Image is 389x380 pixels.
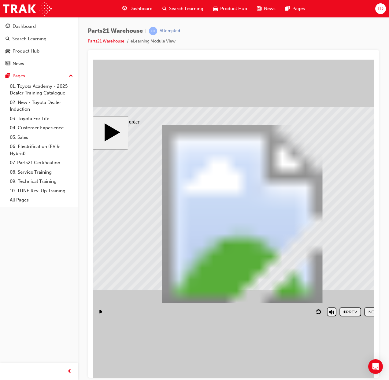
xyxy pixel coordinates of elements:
button: Pages [2,70,76,82]
span: learningRecordVerb_ATTEMPT-icon [149,27,157,35]
span: guage-icon [122,5,127,13]
span: pages-icon [285,5,290,13]
a: 04. Customer Experience [7,123,76,133]
a: 10. TUNE Rev-Up Training [7,186,76,196]
span: search-icon [6,36,10,42]
span: Parts21 Warehouse [88,28,143,35]
a: Dashboard [2,21,76,32]
span: Search Learning [169,5,203,12]
span: news-icon [6,61,10,67]
div: Pages [13,72,25,79]
span: Dashboard [129,5,153,12]
a: News [2,58,76,69]
span: car-icon [6,49,10,54]
div: News [13,60,24,67]
div: Dashboard [13,23,36,30]
button: DashboardSearch LearningProduct HubNews [2,20,76,70]
span: guage-icon [6,24,10,29]
a: Search Learning [2,33,76,45]
span: prev-icon [67,368,72,375]
img: Trak [3,2,52,16]
a: guage-iconDashboard [117,2,157,15]
span: Product Hub [220,5,247,12]
div: Attempted [160,28,180,34]
li: eLearning Module View [131,38,176,45]
div: Product Hub [13,48,39,55]
a: All Pages [7,195,76,205]
a: pages-iconPages [280,2,310,15]
div: Search Learning [12,35,46,42]
div: Open Intercom Messenger [368,359,383,374]
span: TD [377,5,383,12]
span: | [145,28,146,35]
span: Pages [292,5,305,12]
a: 06. Electrification (EV & Hybrid) [7,142,76,158]
a: 09. Technical Training [7,177,76,186]
a: Parts21 Warehouse [88,39,124,44]
a: 05. Sales [7,133,76,142]
a: 02. New - Toyota Dealer Induction [7,98,76,114]
a: 07. Parts21 Certification [7,158,76,168]
span: search-icon [162,5,167,13]
a: car-iconProduct Hub [208,2,252,15]
span: pages-icon [6,73,10,79]
a: 01. Toyota Academy - 2025 Dealer Training Catalogue [7,82,76,98]
a: Product Hub [2,46,76,57]
a: 03. Toyota For Life [7,114,76,124]
a: news-iconNews [252,2,280,15]
span: News [264,5,276,12]
a: 08. Service Training [7,168,76,177]
span: car-icon [213,5,218,13]
a: search-iconSearch Learning [157,2,208,15]
button: TD [375,3,386,14]
span: up-icon [69,72,73,80]
span: news-icon [257,5,261,13]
